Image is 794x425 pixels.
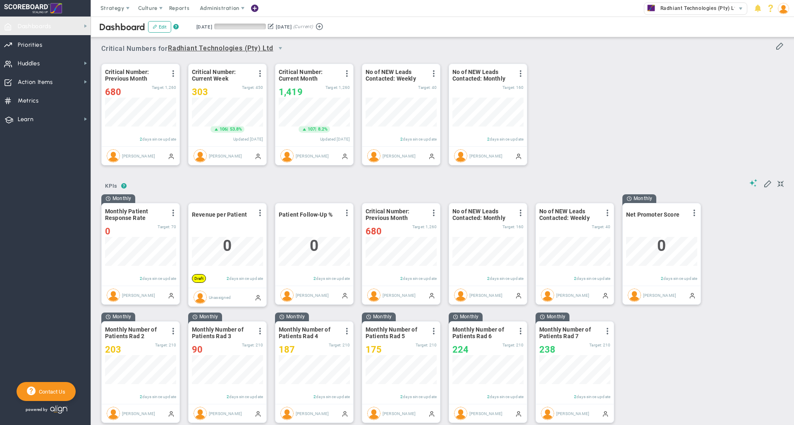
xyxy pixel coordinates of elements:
span: Monthly Patient Response Rate [105,208,165,221]
span: days since update [316,394,350,399]
span: days since update [490,276,524,281]
span: Action Items [18,74,53,91]
img: Anith Chacko [367,289,380,302]
span: days since update [229,276,263,281]
span: Target: [589,343,602,347]
span: 160 [516,85,524,90]
span: [PERSON_NAME] [383,153,416,158]
span: Target: [592,224,604,229]
span: 2 [227,276,229,281]
span: No of NEW Leads Contacted: Monthly [452,69,512,82]
span: days since update [576,394,610,399]
span: 2 [140,276,142,281]
div: [DATE] [276,23,292,31]
span: Huddles [18,55,40,72]
span: Manually Updated [602,410,609,417]
span: No of NEW Leads Contacted: Weekly [539,208,599,221]
span: Target: [242,85,254,90]
img: Tammy Gratz [107,289,120,302]
img: Anith Chacko [280,407,294,420]
span: Manually Updated [342,153,348,159]
img: Samantha Le Roux [280,289,294,302]
span: [PERSON_NAME] [556,293,589,297]
span: days since update [142,394,176,399]
img: Anith Chacko [454,407,467,420]
span: 0 [310,237,318,255]
span: Target: [412,224,425,229]
span: Critical Number: Previous Month [366,208,426,221]
span: No of NEW Leads Contacted: Monthly [452,208,512,221]
span: Target: [418,85,430,90]
img: Anith Chacko [454,289,467,302]
span: days since update [403,394,437,399]
span: [PERSON_NAME] [469,153,502,158]
span: 106 [220,126,227,133]
span: 2 [661,276,663,281]
img: Anith Chacko [541,407,554,420]
span: Monthly Number of Patients Rad 6 [452,326,512,339]
div: Click to complete the KPI's setup [192,274,206,283]
span: 203 [105,344,121,355]
span: days since update [490,394,524,399]
span: 2 [140,137,142,141]
span: Updated [DATE] [320,137,350,141]
img: Anith Chacko [280,149,294,162]
span: days since update [490,137,524,141]
img: 33475.Company.photo [646,3,656,13]
button: Edit [148,21,171,33]
span: KPIs [101,179,121,193]
div: [DATE] [196,23,212,31]
span: Net Promoter Score [626,211,679,218]
span: Strategy [100,5,124,11]
span: Manually Updated [168,410,175,417]
span: 2 [313,276,316,281]
span: Monthly Number of Patients Rad 3 [192,326,252,339]
div: Period Progress: 0% Day 0 of 93 with 93 remaining. [214,24,266,29]
span: 2 [227,394,229,399]
span: days since update [403,276,437,281]
span: 2 [140,394,142,399]
span: Manually Updated [168,153,175,159]
span: Critical Number: Previous Month [105,69,165,82]
span: Manually Updated [255,153,261,159]
img: Anith Chacko [107,149,120,162]
span: Dashboard [99,21,145,33]
span: 8.2% [318,127,328,132]
span: Manually Updated [255,294,261,301]
span: days since update [403,137,437,141]
span: 40 [605,224,610,229]
span: Revenue per Patient [192,211,247,218]
span: Manually Updated [515,292,522,298]
span: days since update [316,276,350,281]
span: | [315,127,316,132]
span: Target: [502,224,515,229]
span: 1,260 [426,224,437,229]
span: [PERSON_NAME] [383,411,416,415]
span: Contact Us [36,389,65,395]
span: 1,260 [165,85,176,90]
span: 210 [516,343,524,347]
span: 187 [279,344,295,355]
span: Target: [152,85,164,90]
span: 2 [313,394,316,399]
span: [PERSON_NAME] [122,153,155,158]
span: Monthly Number of Patients Rad 2 [105,326,165,339]
span: Patient Follow-Up % [279,211,332,218]
span: Target: [158,224,170,229]
span: days since update [663,276,697,281]
span: [PERSON_NAME] [296,411,329,415]
span: 210 [342,343,350,347]
span: Priorities [18,36,43,54]
span: select [273,41,287,55]
span: days since update [576,276,610,281]
span: Edit or Add Critical Numbers [775,41,784,50]
span: 210 [429,343,437,347]
span: Target: [416,343,428,347]
span: Target: [502,343,515,347]
span: [PERSON_NAME] [469,411,502,415]
button: KPIs [101,179,121,194]
span: Manually Updated [342,410,348,417]
span: Manually Updated [255,410,261,417]
span: days since update [142,137,176,141]
span: 303 [192,87,208,97]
